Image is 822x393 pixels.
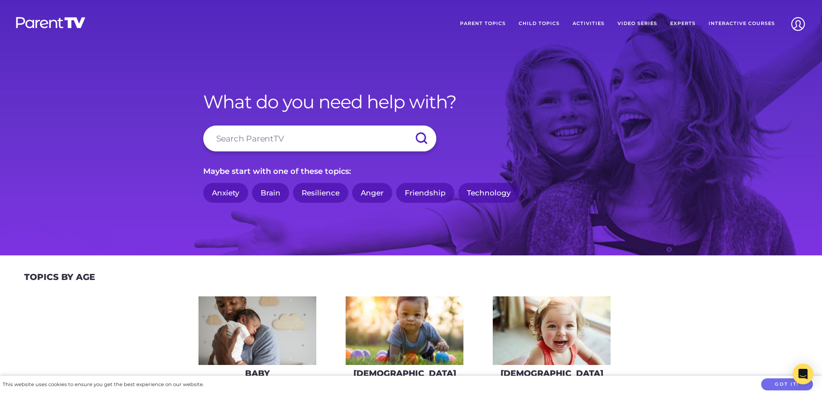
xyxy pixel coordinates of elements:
a: Experts [664,13,702,35]
a: Parent Topics [454,13,512,35]
img: parenttv-logo-white.4c85aaf.svg [15,16,86,29]
h3: Baby [245,368,270,378]
a: Friendship [396,183,454,203]
img: iStock-620709410-275x160.jpg [346,296,463,365]
input: Search ParentTV [203,126,436,151]
a: Video Series [611,13,664,35]
a: [DEMOGRAPHIC_DATA] [345,296,464,384]
a: Child Topics [512,13,566,35]
a: Baby [198,296,317,384]
div: Open Intercom Messenger [793,364,813,384]
h3: [DEMOGRAPHIC_DATA] [501,368,603,378]
a: Technology [458,183,520,203]
button: Got it! [761,378,813,391]
input: Submit [406,126,436,151]
div: This website uses cookies to ensure you get the best experience on our website. [3,380,204,389]
a: Resilience [293,183,348,203]
a: [DEMOGRAPHIC_DATA] [492,296,611,384]
a: Brain [252,183,289,203]
img: AdobeStock_144860523-275x160.jpeg [198,296,316,365]
a: Anger [352,183,392,203]
p: Maybe start with one of these topics: [203,164,619,178]
a: Interactive Courses [702,13,781,35]
img: iStock-678589610_super-275x160.jpg [493,296,611,365]
h2: Topics By Age [24,272,95,282]
h1: What do you need help with? [203,91,619,113]
a: Activities [566,13,611,35]
a: Anxiety [203,183,248,203]
h3: [DEMOGRAPHIC_DATA] [353,368,456,378]
img: Account [787,13,809,35]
